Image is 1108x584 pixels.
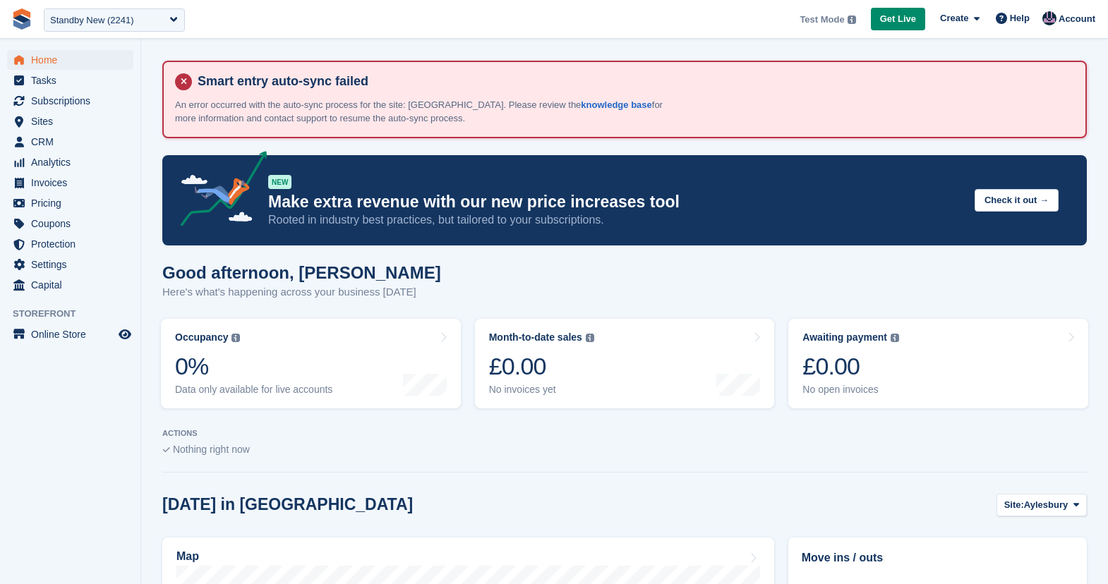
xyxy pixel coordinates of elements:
[1042,11,1056,25] img: Oliver Bruce
[31,255,116,274] span: Settings
[489,331,582,343] div: Month-to-date sales
[175,384,332,396] div: Data only available for live accounts
[788,319,1088,408] a: Awaiting payment £0.00 No open invoices
[31,234,116,254] span: Protection
[31,324,116,344] span: Online Store
[31,71,116,90] span: Tasks
[7,111,133,131] a: menu
[880,12,916,26] span: Get Live
[11,8,32,30] img: stora-icon-8386f47178a22dfd0bd8f6a31ec36ba5ce8667c1dd55bd0f319d3a0aa187defe.svg
[7,255,133,274] a: menu
[162,495,413,514] h2: [DATE] in [GEOGRAPHIC_DATA]
[1059,12,1095,26] span: Account
[192,73,1074,90] h4: Smart entry auto-sync failed
[1010,11,1030,25] span: Help
[975,189,1059,212] button: Check it out →
[489,352,594,381] div: £0.00
[162,447,170,453] img: blank_slate_check_icon-ba018cac091ee9be17c0a81a6c232d5eb81de652e7a59be601be346b1b6ddf79.svg
[7,214,133,233] a: menu
[31,173,116,193] span: Invoices
[996,494,1087,517] button: Site: Aylesbury
[475,319,775,408] a: Month-to-date sales £0.00 No invoices yet
[231,334,240,342] img: icon-info-grey-7440780725fd019a000dd9b08b2336e03edf1995a4989e88bcd33f0948082b44.svg
[31,111,116,131] span: Sites
[31,193,116,213] span: Pricing
[50,13,134,28] div: Standby New (2241)
[848,16,856,24] img: icon-info-grey-7440780725fd019a000dd9b08b2336e03edf1995a4989e88bcd33f0948082b44.svg
[169,151,267,231] img: price-adjustments-announcement-icon-8257ccfd72463d97f412b2fc003d46551f7dbcb40ab6d574587a9cd5c0d94...
[175,98,669,126] p: An error occurred with the auto-sync process for the site: [GEOGRAPHIC_DATA]. Please review the f...
[7,152,133,172] a: menu
[162,284,441,300] p: Here's what's happening across your business [DATE]
[7,324,133,344] a: menu
[7,50,133,70] a: menu
[802,384,899,396] div: No open invoices
[31,152,116,172] span: Analytics
[802,352,899,381] div: £0.00
[1004,498,1024,512] span: Site:
[31,132,116,152] span: CRM
[802,331,887,343] div: Awaiting payment
[175,352,332,381] div: 0%
[116,326,133,343] a: Preview store
[13,307,140,321] span: Storefront
[268,212,963,228] p: Rooted in industry best practices, but tailored to your subscriptions.
[268,175,291,189] div: NEW
[162,429,1087,438] p: ACTIONS
[581,99,651,110] a: knowledge base
[802,549,1073,566] h2: Move ins / outs
[1024,498,1068,512] span: Aylesbury
[489,384,594,396] div: No invoices yet
[7,173,133,193] a: menu
[268,192,963,212] p: Make extra revenue with our new price increases tool
[800,13,844,27] span: Test Mode
[7,71,133,90] a: menu
[176,550,199,563] h2: Map
[7,193,133,213] a: menu
[891,334,899,342] img: icon-info-grey-7440780725fd019a000dd9b08b2336e03edf1995a4989e88bcd33f0948082b44.svg
[7,91,133,111] a: menu
[871,8,925,31] a: Get Live
[175,331,228,343] div: Occupancy
[7,275,133,295] a: menu
[31,91,116,111] span: Subscriptions
[31,275,116,295] span: Capital
[31,50,116,70] span: Home
[7,234,133,254] a: menu
[7,132,133,152] a: menu
[940,11,968,25] span: Create
[31,214,116,233] span: Coupons
[586,334,594,342] img: icon-info-grey-7440780725fd019a000dd9b08b2336e03edf1995a4989e88bcd33f0948082b44.svg
[161,319,461,408] a: Occupancy 0% Data only available for live accounts
[162,263,441,282] h1: Good afternoon, [PERSON_NAME]
[173,444,250,455] span: Nothing right now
